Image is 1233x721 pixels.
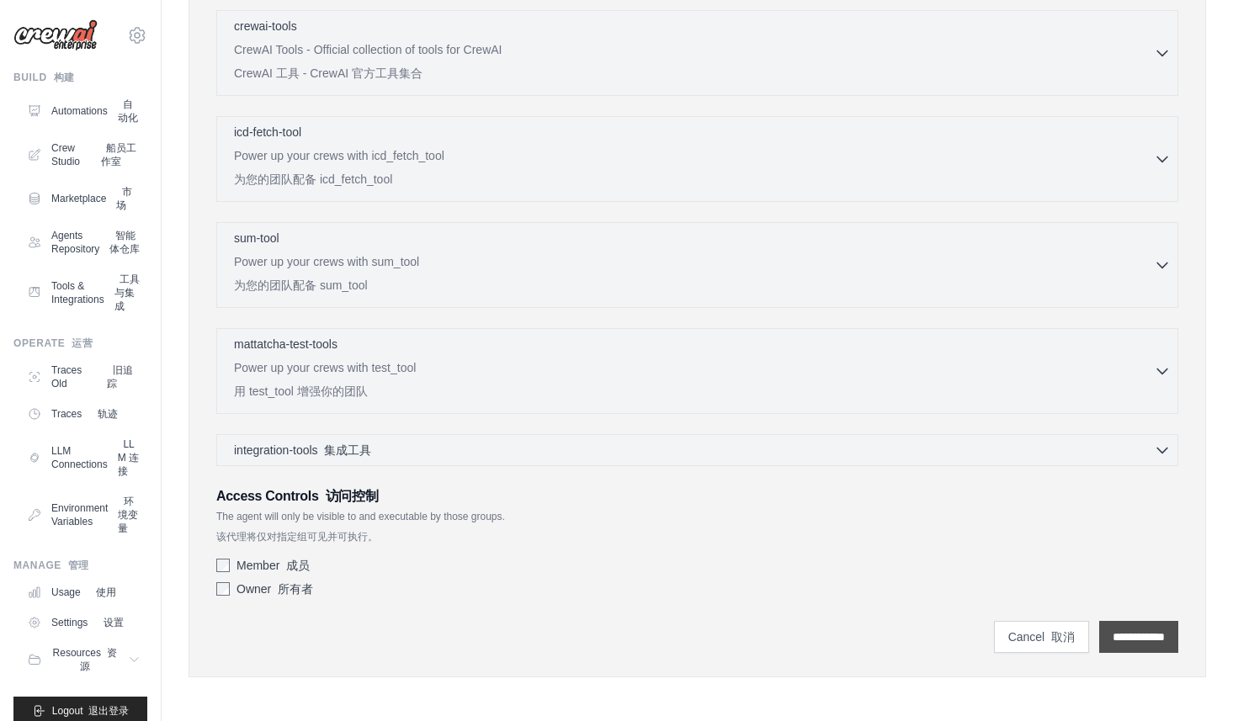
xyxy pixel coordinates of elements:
[20,135,147,175] a: Crew Studio 船员工作室
[13,19,98,51] img: Logo
[20,431,147,485] a: LLM Connections LLM 连接
[88,705,129,717] font: 退出登录
[13,337,147,350] div: Operate
[324,443,371,457] font: 集成工具
[20,266,147,320] a: Tools & Integrations 工具与集成
[994,621,1089,653] a: Cancel 取消
[20,400,147,427] a: Traces 轨迹
[13,71,147,84] div: Build
[234,253,1154,300] p: Power up your crews with sum_tool
[224,442,1171,459] button: integration-tools 集成工具
[109,230,140,255] font: 智能体仓库
[234,359,1154,406] p: Power up your crews with test_tool
[116,186,132,211] font: 市场
[107,364,133,390] font: 旧追踪
[118,438,139,477] font: LLM 连接
[52,704,129,718] span: Logout
[234,384,368,398] font: 用 test_tool 增强你的团队
[216,486,1178,506] h3: Access Controls
[51,646,118,673] span: Resources
[216,510,1178,550] p: The agent will only be visible to and executable by those groups.
[234,124,301,140] p: icd-fetch-tool
[224,18,1171,88] button: crewai-tools CrewAI Tools - Official collection of tools for CrewAICrewAI 工具 - CrewAI 官方工具集合
[20,222,147,262] a: Agents Repository 智能体仓库
[20,609,147,636] a: Settings 设置
[20,579,147,606] a: Usage 使用
[234,18,297,34] p: crewai-tools
[234,147,1154,194] p: Power up your crews with icd_fetch_tool
[72,337,93,349] font: 运营
[286,559,310,572] font: 成员
[118,98,138,124] font: 自动化
[224,336,1171,406] button: mattatcha-test-tools Power up your crews with test_tool用 test_tool 增强你的团队
[104,617,124,628] font: 设置
[20,178,147,219] a: Marketplace 市场
[216,531,378,543] font: 该代理将仅对指定组可见并可执行。
[278,582,313,596] font: 所有者
[237,581,313,597] label: Owner
[237,557,310,574] label: Member
[20,91,147,131] a: Automations 自动化
[1051,630,1075,644] font: 取消
[234,172,392,186] font: 为您的团队配备 icd_fetch_tool
[20,639,147,680] button: Resources 资源
[234,278,368,292] font: 为您的团队配备 sum_tool
[224,124,1171,194] button: icd-fetch-tool Power up your crews with icd_fetch_tool为您的团队配备 icd_fetch_tool
[118,496,138,534] font: 环境变量
[20,488,147,542] a: Environment Variables 环境变量
[96,586,116,598] font: 使用
[20,357,147,397] a: Traces Old 旧追踪
[98,408,118,420] font: 轨迹
[54,72,75,83] font: 构建
[234,442,371,459] span: integration-tools
[234,336,337,353] p: mattatcha-test-tools
[114,273,141,312] font: 工具与集成
[234,41,1154,88] p: CrewAI Tools - Official collection of tools for CrewAI
[13,559,147,572] div: Manage
[326,489,379,503] font: 访问控制
[234,66,423,80] font: CrewAI 工具 - CrewAI 官方工具集合
[234,230,279,247] p: sum-tool
[68,559,89,571] font: 管理
[224,230,1171,300] button: sum-tool Power up your crews with sum_tool为您的团队配备 sum_tool
[101,142,137,167] font: 船员工作室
